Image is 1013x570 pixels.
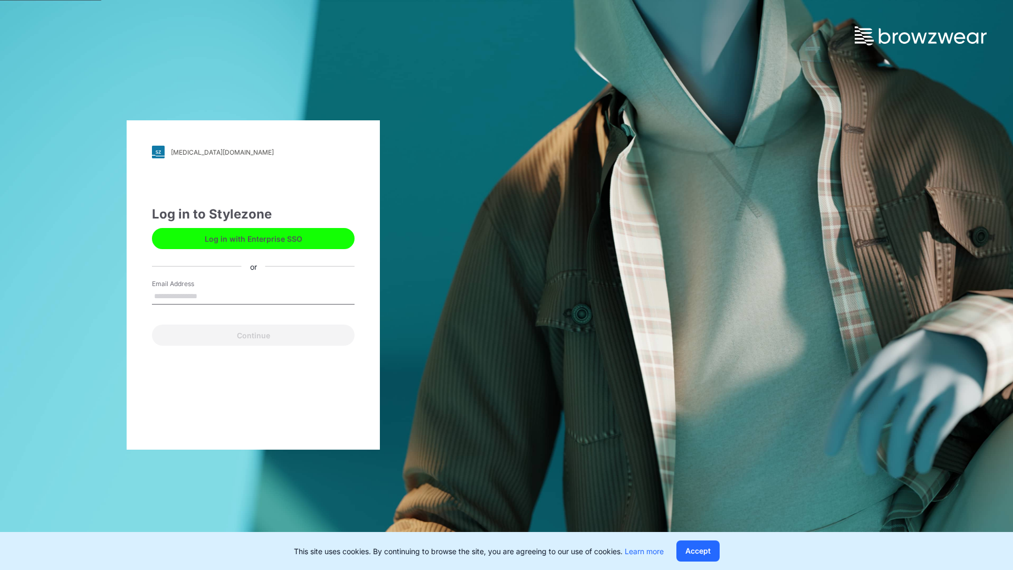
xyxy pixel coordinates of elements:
[171,148,274,156] div: [MEDICAL_DATA][DOMAIN_NAME]
[855,26,987,45] img: browzwear-logo.73288ffb.svg
[152,279,226,289] label: Email Address
[152,228,355,249] button: Log in with Enterprise SSO
[152,146,355,158] a: [MEDICAL_DATA][DOMAIN_NAME]
[152,205,355,224] div: Log in to Stylezone
[152,146,165,158] img: svg+xml;base64,PHN2ZyB3aWR0aD0iMjgiIGhlaWdodD0iMjgiIHZpZXdCb3g9IjAgMCAyOCAyOCIgZmlsbD0ibm9uZSIgeG...
[676,540,720,562] button: Accept
[294,546,664,557] p: This site uses cookies. By continuing to browse the site, you are agreeing to our use of cookies.
[242,261,265,272] div: or
[625,547,664,556] a: Learn more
